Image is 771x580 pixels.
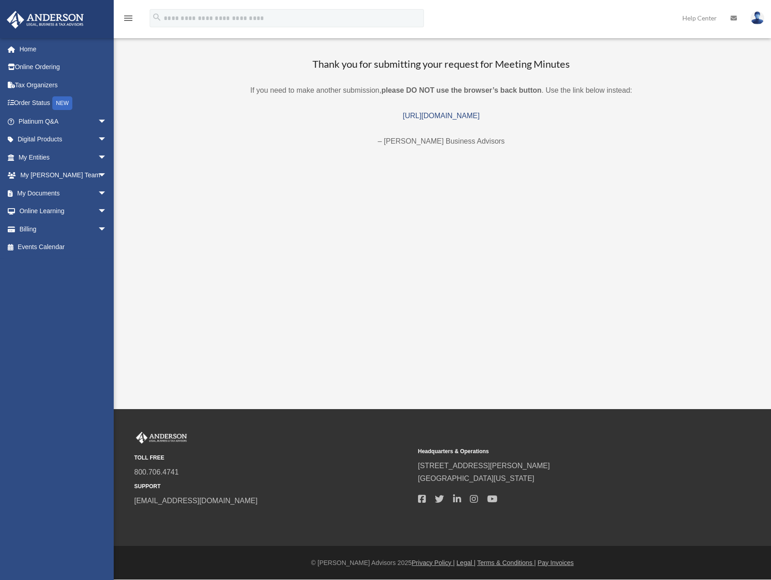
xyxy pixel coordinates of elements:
[477,559,536,566] a: Terms & Conditions |
[123,84,760,97] p: If you need to make another submission, . Use the link below instead:
[134,468,179,476] a: 800.706.4741
[538,559,574,566] a: Pay Invoices
[98,148,116,167] span: arrow_drop_down
[114,557,771,569] div: © [PERSON_NAME] Advisors 2025
[6,112,121,130] a: Platinum Q&Aarrow_drop_down
[412,559,455,566] a: Privacy Policy |
[381,86,541,94] b: please DO NOT use the browser’s back button
[6,220,121,238] a: Billingarrow_drop_down
[98,220,116,239] span: arrow_drop_down
[98,130,116,149] span: arrow_drop_down
[418,475,534,482] a: [GEOGRAPHIC_DATA][US_STATE]
[6,130,121,149] a: Digital Productsarrow_drop_down
[6,238,121,256] a: Events Calendar
[123,57,760,71] h3: Thank you for submitting your request for Meeting Minutes
[6,202,121,220] a: Online Learningarrow_drop_down
[6,166,121,185] a: My [PERSON_NAME] Teamarrow_drop_down
[403,112,480,120] a: [URL][DOMAIN_NAME]
[457,559,476,566] a: Legal |
[6,148,121,166] a: My Entitiesarrow_drop_down
[6,76,121,94] a: Tax Organizers
[52,96,72,110] div: NEW
[152,12,162,22] i: search
[123,16,134,24] a: menu
[6,184,121,202] a: My Documentsarrow_drop_down
[123,13,134,24] i: menu
[751,11,764,25] img: User Pic
[98,166,116,185] span: arrow_drop_down
[6,40,121,58] a: Home
[134,482,412,491] small: SUPPORT
[134,432,189,444] img: Anderson Advisors Platinum Portal
[4,11,86,29] img: Anderson Advisors Platinum Portal
[134,453,412,463] small: TOLL FREE
[98,202,116,221] span: arrow_drop_down
[98,184,116,203] span: arrow_drop_down
[123,135,760,148] p: – [PERSON_NAME] Business Advisors
[6,94,121,113] a: Order StatusNEW
[98,112,116,131] span: arrow_drop_down
[418,462,550,470] a: [STREET_ADDRESS][PERSON_NAME]
[134,497,257,505] a: [EMAIL_ADDRESS][DOMAIN_NAME]
[418,447,695,456] small: Headquarters & Operations
[6,58,121,76] a: Online Ordering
